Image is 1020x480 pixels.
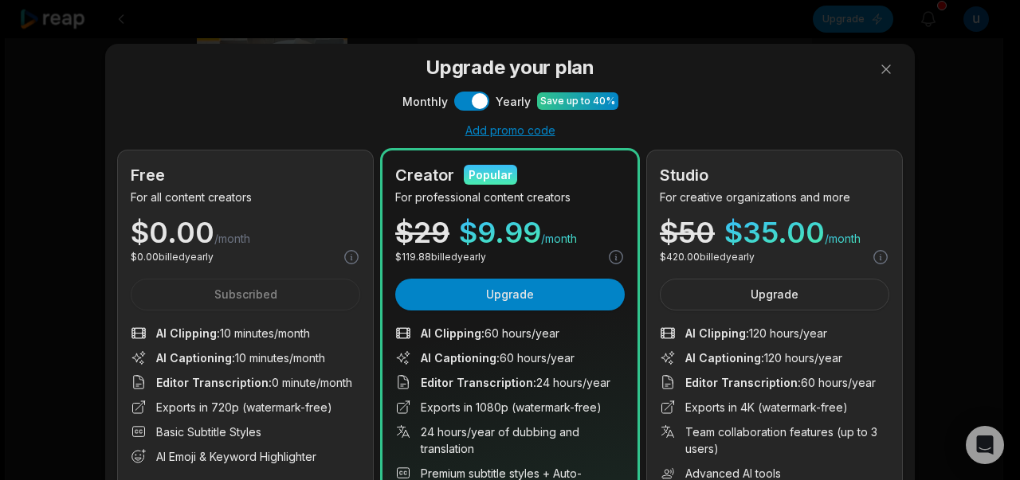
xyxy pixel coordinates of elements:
[131,399,360,416] li: Exports in 720p (watermark-free)
[214,231,250,247] span: /month
[131,423,360,440] li: Basic Subtitle Styles
[540,94,615,108] div: Save up to 40%
[421,325,559,341] span: 60 hours/year
[660,279,889,310] button: Upgrade
[131,189,360,205] p: For all content creators
[685,325,827,341] span: 120 hours/year
[541,231,577,247] span: /month
[685,349,842,366] span: 120 hours/year
[685,326,749,340] span: AI Clipping :
[496,93,531,110] span: Yearly
[118,53,902,82] h3: Upgrade your plan
[156,325,310,341] span: 10 minutes/month
[660,218,715,247] div: $ 50
[402,93,448,110] span: Monthly
[660,189,889,205] p: For creative organizations and more
[459,218,541,247] span: $ 9.99
[421,374,610,391] span: 24 hours/year
[131,163,165,187] h2: Free
[156,349,325,366] span: 10 minutes/month
[131,218,214,247] span: $ 0.00
[395,399,625,416] li: Exports in 1080p (watermark-free)
[131,448,360,465] li: AI Emoji & Keyword Highlighter
[660,399,889,416] li: Exports in 4K (watermark-free)
[156,326,220,340] span: AI Clipping :
[685,374,876,391] span: 60 hours/year
[395,163,454,187] h2: Creator
[685,376,801,389] span: Editor Transcription :
[395,423,625,457] li: 24 hours/year of dubbing and translation
[395,250,486,264] p: $ 119.88 billed yearly
[660,423,889,457] li: Team collaboration features (up to 3 users)
[421,376,536,389] span: Editor Transcription :
[131,250,214,264] p: $ 0.00 billed yearly
[395,218,449,247] div: $ 29
[118,123,902,138] div: Add promo code
[724,218,825,247] span: $ 35.00
[156,376,272,389] span: Editor Transcription :
[156,351,235,365] span: AI Captioning :
[825,231,861,247] span: /month
[421,349,575,366] span: 60 hours/year
[156,374,352,391] span: 0 minute/month
[395,189,625,205] p: For professional content creators
[395,279,625,310] button: Upgrade
[660,250,755,264] p: $ 420.00 billed yearly
[660,163,708,187] h2: Studio
[685,351,764,365] span: AI Captioning :
[469,166,512,183] div: Popular
[421,326,484,340] span: AI Clipping :
[966,426,1004,464] div: Open Intercom Messenger
[421,351,500,365] span: AI Captioning :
